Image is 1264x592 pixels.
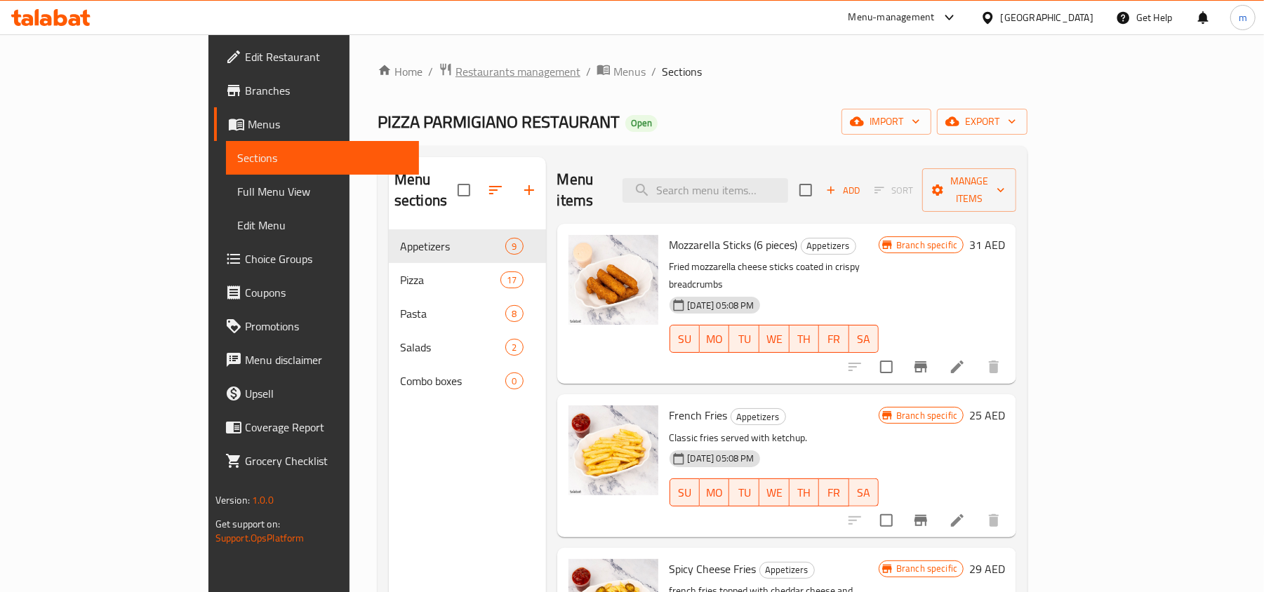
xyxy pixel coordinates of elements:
button: MO [700,478,730,506]
span: Version: [215,491,250,509]
span: Select section first [865,180,922,201]
span: TH [795,329,814,349]
span: [DATE] 05:08 PM [682,452,760,465]
span: Select all sections [449,175,479,205]
button: SA [849,325,879,353]
span: Coverage Report [245,419,408,436]
a: Full Menu View [226,175,420,208]
li: / [428,63,433,80]
a: Coupons [214,276,420,309]
span: Mozzarella Sticks (6 pieces) [670,234,798,255]
span: Promotions [245,318,408,335]
li: / [586,63,591,80]
nav: breadcrumb [378,62,1027,81]
span: 2 [506,341,522,354]
span: Open [625,117,658,129]
span: Appetizers [731,409,785,425]
div: Salads2 [389,330,546,364]
h2: Menu items [557,169,606,211]
button: delete [977,504,1011,537]
span: TU [735,483,754,503]
span: Full Menu View [237,183,408,200]
span: Grocery Checklist [245,452,408,469]
span: import [853,113,920,130]
span: m [1239,10,1247,25]
div: Appetizers [759,562,815,579]
span: Branch specific [891,409,963,422]
div: items [500,271,523,288]
span: SU [676,329,694,349]
a: Grocery Checklist [214,444,420,478]
a: Promotions [214,309,420,343]
div: items [505,339,523,356]
span: Edit Restaurant [245,48,408,65]
div: items [505,372,523,389]
span: Upsell [245,385,408,402]
span: Select section [791,175,820,205]
h6: 29 AED [969,559,1005,579]
button: Branch-specific-item [904,504,938,537]
div: Menu-management [849,9,935,26]
div: Pizza [400,271,500,288]
span: Menus [613,63,646,80]
p: Classic fries served with ketchup. [670,429,879,447]
button: TH [790,478,820,506]
a: Menu disclaimer [214,343,420,377]
a: Branches [214,74,420,107]
div: Pizza17 [389,263,546,297]
div: Salads [400,339,505,356]
button: Add section [512,173,546,207]
div: [GEOGRAPHIC_DATA] [1001,10,1093,25]
span: Branches [245,82,408,99]
button: TH [790,325,820,353]
a: Edit Restaurant [214,40,420,74]
span: Restaurants management [455,63,580,80]
button: SA [849,478,879,506]
div: Appetizers [731,408,786,425]
span: 8 [506,307,522,321]
span: WE [765,483,784,503]
span: TU [735,329,754,349]
div: Appetizers [801,238,856,255]
span: PIZZA PARMIGIANO RESTAURANT [378,106,620,137]
span: French Fries [670,405,728,426]
span: Spicy Cheese Fries [670,558,757,579]
p: Fried mozzarella cheese sticks coated in crispy breadcrumbs [670,258,879,293]
button: FR [819,478,849,506]
img: Mozzarella Sticks (6 pieces) [568,235,658,325]
a: Sections [226,141,420,175]
span: SA [855,329,874,349]
span: SA [855,483,874,503]
a: Menus [597,62,646,81]
span: WE [765,329,784,349]
span: export [948,113,1016,130]
img: French Fries [568,405,658,495]
a: Edit Menu [226,208,420,242]
span: Appetizers [400,238,505,255]
button: SU [670,478,700,506]
span: Add item [820,180,865,201]
span: Choice Groups [245,250,408,267]
span: Menus [248,116,408,133]
span: 9 [506,240,522,253]
a: Coverage Report [214,410,420,444]
span: Add [824,182,862,199]
div: items [505,238,523,255]
div: Appetizers9 [389,229,546,263]
a: Menus [214,107,420,141]
span: FR [825,483,844,503]
span: MO [705,483,724,503]
a: Support.OpsPlatform [215,529,305,547]
span: Sections [237,149,408,166]
button: FR [819,325,849,353]
div: Open [625,115,658,132]
div: items [505,305,523,322]
button: delete [977,350,1011,384]
span: Combo boxes [400,372,505,389]
span: Get support on: [215,515,280,533]
span: Coupons [245,284,408,301]
button: WE [759,325,790,353]
span: FR [825,329,844,349]
span: MO [705,329,724,349]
